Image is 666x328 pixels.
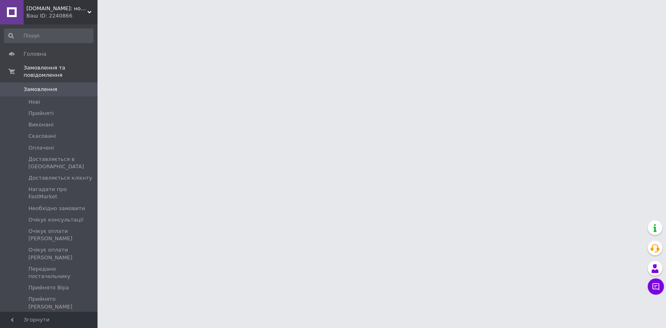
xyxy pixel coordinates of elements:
span: Нові [28,98,40,106]
div: Ваш ID: 2240866 [26,12,98,20]
span: Виконані [28,121,54,128]
span: Нагадати про FastMarket [28,186,93,200]
span: Доставляється клієнту [28,174,92,182]
button: Чат з покупцем [648,278,664,295]
span: Прийняті [28,110,54,117]
span: Головна [24,50,46,58]
span: Замовлення та повідомлення [24,64,98,79]
span: Оплачені [28,144,54,152]
span: Прийнято [PERSON_NAME] [28,295,93,310]
span: Необхідно замовити [28,205,85,212]
span: Очікує консультації [28,216,83,224]
span: Очікує оплати [PERSON_NAME] [28,228,93,242]
span: Доставляється в [GEOGRAPHIC_DATA] [28,156,93,170]
span: Прийнято Віра [28,284,69,291]
span: FastMarket.com.ua: новинки домашньої альтернативної енергетики — інтернет-магазин [26,5,87,12]
input: Пошук [4,28,93,43]
span: Очікує оплати [PERSON_NAME] [28,246,93,261]
span: Передано постачальнику [28,265,93,280]
span: Замовлення [24,86,57,93]
span: Скасовані [28,133,56,140]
